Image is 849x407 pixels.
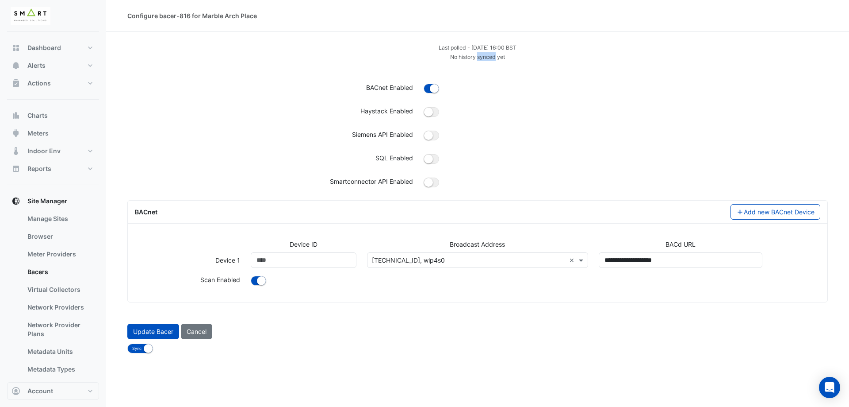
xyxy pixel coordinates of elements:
[665,240,696,249] label: BACd URL
[819,377,840,398] div: Open Intercom Messenger
[27,111,48,120] span: Charts
[11,164,20,173] app-icon: Reports
[7,192,99,210] button: Site Manager
[11,129,20,138] app-icon: Meters
[7,39,99,57] button: Dashboard
[11,61,20,70] app-icon: Alerts
[127,324,179,339] button: Update Bacer
[20,298,99,316] a: Network Providers
[7,382,99,400] button: Account
[11,197,20,205] app-icon: Site Manager
[27,43,61,52] span: Dashboard
[7,124,99,142] button: Meters
[330,177,413,186] label: Smartconnector API Enabled
[11,111,20,120] app-icon: Charts
[215,252,240,268] label: Device 1
[7,74,99,92] button: Actions
[135,208,157,216] span: BACnet
[20,360,99,378] a: Metadata Types
[7,107,99,124] button: Charts
[20,281,99,298] a: Virtual Collectors
[20,210,99,228] a: Manage Sites
[7,142,99,160] button: Indoor Env
[20,378,99,396] a: Metadata
[439,44,516,51] small: Mon 18-Aug-2025 16:00 BST
[27,61,46,70] span: Alerts
[20,228,99,245] a: Browser
[27,164,51,173] span: Reports
[127,11,257,20] div: Configure bacer-816 for Marble Arch Place
[11,7,50,25] img: Company Logo
[20,343,99,360] a: Metadata Units
[127,344,153,351] ui-switch: Sync Bacer after update is applied
[20,245,99,263] a: Meter Providers
[11,79,20,88] app-icon: Actions
[20,263,99,281] a: Bacers
[290,240,317,249] label: Device ID
[11,147,20,155] app-icon: Indoor Env
[730,204,821,220] button: Add new BACnet Device
[27,197,67,205] span: Site Manager
[569,256,577,265] span: Clear
[20,316,99,343] a: Network Provider Plans
[450,240,505,249] label: Broadcast Address
[181,324,212,339] button: Cancel
[27,387,53,395] span: Account
[360,106,413,116] label: Haystack Enabled
[352,130,413,139] label: Siemens API Enabled
[366,83,413,92] label: BACnet Enabled
[27,129,49,138] span: Meters
[11,43,20,52] app-icon: Dashboard
[200,275,240,284] label: Background scheduled scan enabled
[450,54,505,60] small: No history synced yet
[27,147,61,155] span: Indoor Env
[27,79,51,88] span: Actions
[7,57,99,74] button: Alerts
[7,160,99,178] button: Reports
[375,153,413,163] label: SQL Enabled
